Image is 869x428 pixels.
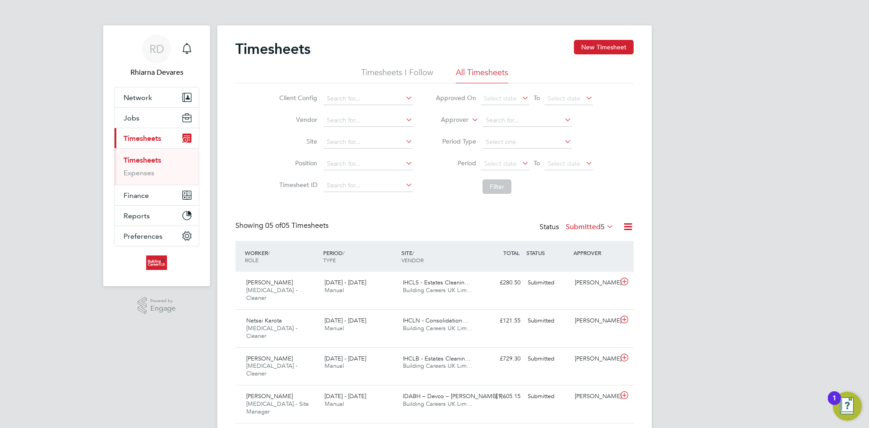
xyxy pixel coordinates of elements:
[115,128,199,148] button: Timesheets
[114,67,199,78] span: Rhiarna Devares
[524,313,571,328] div: Submitted
[477,351,524,366] div: £729.30
[524,389,571,404] div: Submitted
[246,392,293,400] span: [PERSON_NAME]
[531,92,543,104] span: To
[571,351,618,366] div: [PERSON_NAME]
[325,286,344,294] span: Manual
[435,137,476,145] label: Period Type
[324,179,413,192] input: Search for...
[149,43,164,55] span: RD
[150,297,176,305] span: Powered by
[325,317,366,324] span: [DATE] - [DATE]
[277,181,317,189] label: Timesheet ID
[435,94,476,102] label: Approved On
[246,324,297,340] span: [MEDICAL_DATA] - Cleaner
[325,362,344,370] span: Manual
[324,92,413,105] input: Search for...
[324,158,413,170] input: Search for...
[524,275,571,290] div: Submitted
[325,400,344,408] span: Manual
[412,249,414,256] span: /
[325,392,366,400] span: [DATE] - [DATE]
[103,25,210,286] nav: Main navigation
[265,221,282,230] span: 05 of
[428,115,468,125] label: Approver
[324,114,413,127] input: Search for...
[115,148,199,185] div: Timesheets
[268,249,270,256] span: /
[540,221,616,234] div: Status
[321,245,399,268] div: PERIOD
[482,179,511,194] button: Filter
[115,108,199,128] button: Jobs
[124,93,152,102] span: Network
[150,305,176,313] span: Engage
[235,40,310,58] h2: Timesheets
[484,159,516,168] span: Select date
[124,114,139,122] span: Jobs
[571,313,618,328] div: [PERSON_NAME]
[235,221,330,231] div: Showing
[277,137,317,145] label: Site
[548,94,580,102] span: Select date
[124,232,162,240] span: Preferences
[343,249,344,256] span: /
[403,324,473,332] span: Building Careers UK Lim…
[571,275,618,290] div: [PERSON_NAME]
[601,222,605,231] span: 5
[566,222,614,231] label: Submitted
[277,94,317,102] label: Client Config
[115,206,199,226] button: Reports
[115,226,199,246] button: Preferences
[832,398,836,410] div: 1
[548,159,580,168] span: Select date
[115,87,199,107] button: Network
[571,245,618,261] div: APPROVER
[477,313,524,328] div: £121.55
[323,256,336,264] span: TYPE
[138,297,176,314] a: Powered byEngage
[246,355,293,362] span: [PERSON_NAME]
[484,94,516,102] span: Select date
[531,157,543,169] span: To
[124,168,154,177] a: Expenses
[403,317,468,324] span: IHCLN - Consolidation…
[524,245,571,261] div: STATUS
[503,249,520,256] span: TOTAL
[146,255,167,270] img: buildingcareersuk-logo-retina.png
[246,362,297,377] span: [MEDICAL_DATA] - Cleaner
[403,392,509,400] span: IDABH – Devco – [PERSON_NAME] R…
[435,159,476,167] label: Period
[243,245,321,268] div: WORKER
[477,389,524,404] div: £1,605.15
[399,245,477,268] div: SITE
[324,136,413,149] input: Search for...
[403,286,473,294] span: Building Careers UK Lim…
[482,114,572,127] input: Search for...
[403,400,473,408] span: Building Careers UK Lim…
[456,67,508,83] li: All Timesheets
[403,279,470,286] span: IHCLS - Estates Cleanin…
[246,279,293,286] span: [PERSON_NAME]
[571,389,618,404] div: [PERSON_NAME]
[124,156,161,164] a: Timesheets
[124,191,149,200] span: Finance
[524,351,571,366] div: Submitted
[277,159,317,167] label: Position
[114,255,199,270] a: Go to home page
[245,256,258,264] span: ROLE
[246,317,282,324] span: Netsai Karota
[574,40,634,54] button: New Timesheet
[246,286,297,302] span: [MEDICAL_DATA] - Cleaner
[246,400,309,415] span: [MEDICAL_DATA] - Site Manager
[477,275,524,290] div: £280.50
[482,136,572,149] input: Select one
[325,324,344,332] span: Manual
[115,185,199,205] button: Finance
[325,355,366,362] span: [DATE] - [DATE]
[833,392,862,421] button: Open Resource Center, 1 new notification
[277,115,317,124] label: Vendor
[114,34,199,78] a: RDRhiarna Devares
[124,134,161,143] span: Timesheets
